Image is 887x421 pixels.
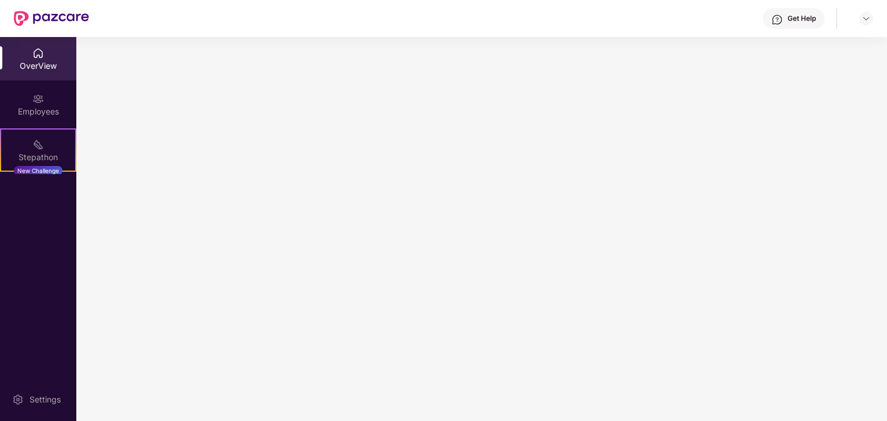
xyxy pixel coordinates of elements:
img: svg+xml;base64,PHN2ZyBpZD0iU2V0dGluZy0yMHgyMCIgeG1sbnM9Imh0dHA6Ly93d3cudzMub3JnLzIwMDAvc3ZnIiB3aW... [12,394,24,405]
img: svg+xml;base64,PHN2ZyB4bWxucz0iaHR0cDovL3d3dy53My5vcmcvMjAwMC9zdmciIHdpZHRoPSIyMSIgaGVpZ2h0PSIyMC... [32,139,44,150]
div: Stepathon [1,152,75,163]
img: svg+xml;base64,PHN2ZyBpZD0iRW1wbG95ZWVzIiB4bWxucz0iaHR0cDovL3d3dy53My5vcmcvMjAwMC9zdmciIHdpZHRoPS... [32,93,44,105]
div: Get Help [788,14,816,23]
img: svg+xml;base64,PHN2ZyBpZD0iSG9tZSIgeG1sbnM9Imh0dHA6Ly93d3cudzMub3JnLzIwMDAvc3ZnIiB3aWR0aD0iMjAiIG... [32,47,44,59]
img: svg+xml;base64,PHN2ZyBpZD0iRHJvcGRvd24tMzJ4MzIiIHhtbG5zPSJodHRwOi8vd3d3LnczLm9yZy8yMDAwL3N2ZyIgd2... [862,14,871,23]
img: svg+xml;base64,PHN2ZyBpZD0iSGVscC0zMngzMiIgeG1sbnM9Imh0dHA6Ly93d3cudzMub3JnLzIwMDAvc3ZnIiB3aWR0aD... [771,14,783,25]
div: Settings [26,394,64,405]
img: New Pazcare Logo [14,11,89,26]
div: New Challenge [14,166,62,175]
